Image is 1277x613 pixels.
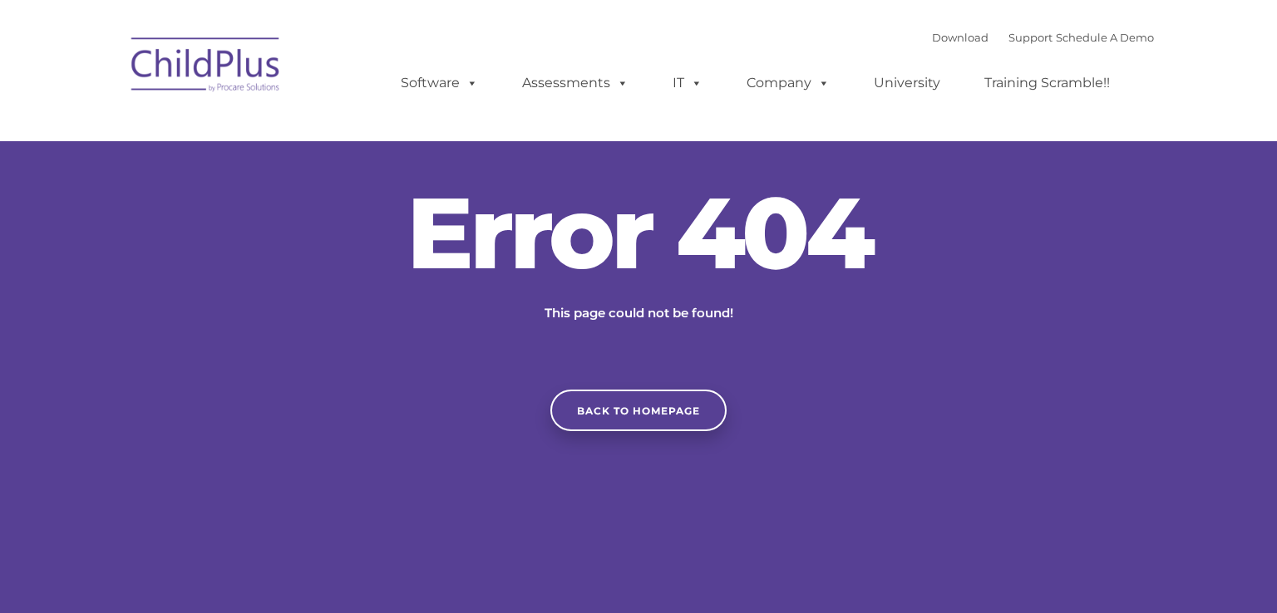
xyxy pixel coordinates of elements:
[505,66,645,100] a: Assessments
[656,66,719,100] a: IT
[123,26,289,109] img: ChildPlus by Procare Solutions
[932,31,989,44] a: Download
[968,66,1127,100] a: Training Scramble!!
[464,303,813,323] p: This page could not be found!
[384,66,495,100] a: Software
[932,31,1154,44] font: |
[857,66,957,100] a: University
[389,183,888,282] h2: Error 404
[550,390,727,431] a: Back to homepage
[1008,31,1053,44] a: Support
[730,66,846,100] a: Company
[1056,31,1154,44] a: Schedule A Demo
